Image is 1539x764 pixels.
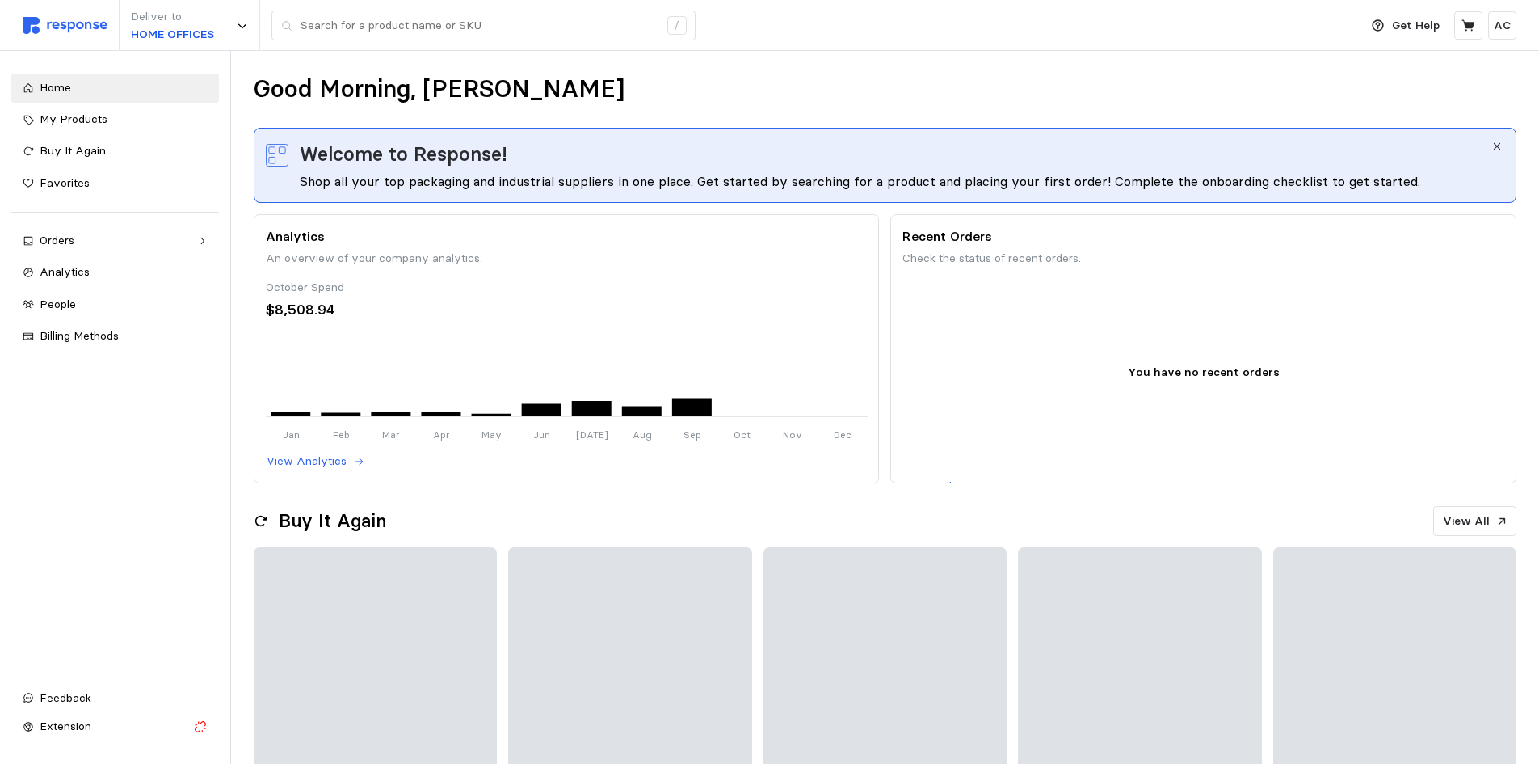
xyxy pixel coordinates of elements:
tspan: Dec [834,428,851,440]
button: View All [1433,506,1516,537]
p: View Orders [903,478,968,496]
button: AC [1488,11,1516,40]
h2: Buy It Again [279,509,386,534]
div: $8,508.94 [266,299,868,321]
span: Welcome to Response! [300,140,507,169]
a: Billing Methods [11,322,219,351]
a: Orders [11,226,219,255]
span: Feedback [40,690,91,705]
span: Home [40,80,71,95]
span: Analytics [40,264,90,279]
h1: Good Morning, [PERSON_NAME] [254,74,624,105]
a: People [11,290,219,319]
tspan: May [481,428,502,440]
tspan: [DATE] [575,428,608,440]
tspan: Sep [683,428,700,440]
tspan: Mar [382,428,400,440]
span: People [40,297,76,311]
p: View Analytics [267,453,347,471]
button: View Orders [902,477,986,496]
p: Get Help [1392,17,1440,35]
tspan: Aug [632,428,651,440]
a: Favorites [11,169,219,198]
button: Get Help [1362,11,1449,41]
div: / [667,16,687,36]
p: An overview of your company analytics. [266,250,868,268]
div: October Spend [266,279,868,297]
button: View Analytics [266,452,365,471]
span: Buy It Again [40,143,106,158]
tspan: Apr [433,428,450,440]
tspan: Nov [783,428,802,440]
p: Check the status of recent orders. [902,250,1504,268]
img: svg%3e [266,144,288,167]
p: AC [1494,17,1511,35]
tspan: Feb [332,428,349,440]
input: Search for a product name or SKU [301,11,658,40]
p: Deliver to [131,8,214,26]
p: HOME OFFICES [131,26,214,44]
a: Analytics [11,258,219,287]
tspan: Jun [533,428,550,440]
p: View All [1443,513,1490,530]
span: Billing Methods [40,328,119,343]
button: Feedback [11,684,219,713]
p: Analytics [266,226,868,247]
tspan: Oct [734,428,751,440]
p: You have no recent orders [1128,364,1280,382]
button: Extension [11,712,219,741]
p: Recent Orders [902,226,1504,247]
span: Favorites [40,175,90,190]
img: svg%3e [23,17,107,34]
span: My Products [40,112,107,126]
a: My Products [11,105,219,134]
a: Buy It Again [11,137,219,166]
div: Orders [40,232,191,250]
a: Home [11,74,219,103]
div: Shop all your top packaging and industrial suppliers in one place. Get started by searching for a... [300,171,1491,191]
span: Extension [40,719,91,733]
tspan: Jan [282,428,299,440]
